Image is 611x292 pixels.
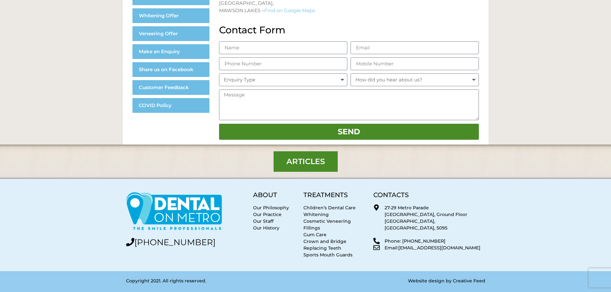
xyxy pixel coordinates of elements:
[219,124,479,140] button: Send
[351,41,479,54] input: Email
[303,192,367,198] h5: TREATMENTS
[126,192,222,231] img: Dental on Metro
[303,218,351,224] a: Cosmetic Veneering
[338,128,360,136] span: Send
[385,245,485,251] p: Email: [EMAIL_ADDRESS][DOMAIN_NAME]
[219,25,479,35] h2: Contact Form
[253,192,297,198] h5: ABOUT
[132,8,209,23] a: Whitening Offer
[126,278,302,284] p: Copyright 2021. All rights reserved.
[132,80,209,95] a: Customer Feedback
[385,204,485,231] p: 27-29 Metro Parade [GEOGRAPHIC_DATA], Ground Floor [GEOGRAPHIC_DATA], [GEOGRAPHIC_DATA], 5095
[132,44,209,59] a: Make an Enquiry
[385,238,485,245] p: Phone: [PHONE_NUMBER]
[253,225,279,231] a: Our History
[303,232,327,238] a: Gum Care
[309,278,485,284] p: Website design by Creative Feed
[132,62,209,77] a: Share us on Facebook
[132,98,209,113] a: COVID Policy
[303,225,320,231] a: Fillings
[303,245,341,251] a: Replacing Teeth
[253,205,289,211] a: Our Philosophy
[253,212,282,217] a: Our Practice
[253,218,274,224] a: Our Staff
[219,41,347,54] input: Name
[274,151,338,172] a: Articles
[303,252,352,258] a: Sports Mouth Guards
[126,237,216,247] a: [PHONE_NUMBER]
[351,57,479,70] input: Mobile Number
[303,212,329,217] a: Whitening
[303,238,346,244] a: Crown and Bridge
[219,41,479,143] form: Contact Form
[264,7,315,13] a: Find on Google Maps
[303,205,356,211] a: Children’s Dental Care
[286,158,325,165] span: Articles
[132,26,209,41] a: Veneering Offer
[219,57,347,70] input: Phone Number
[373,192,485,198] h5: CONTACTS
